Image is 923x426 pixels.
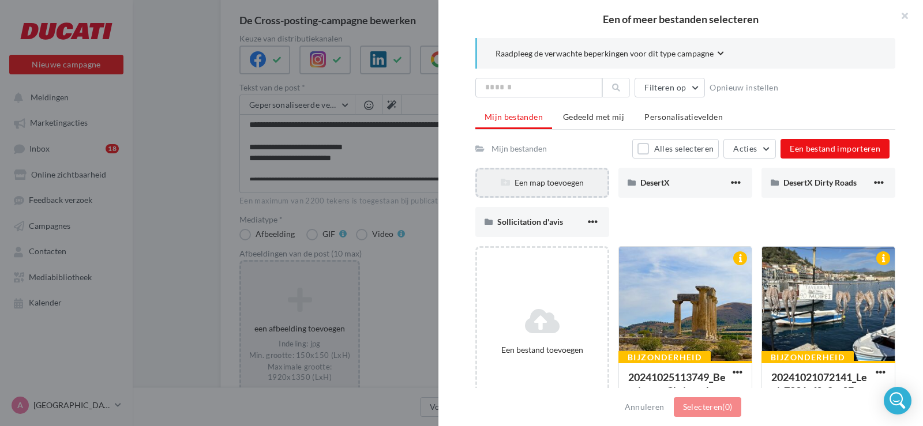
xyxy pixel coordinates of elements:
[477,177,607,189] div: Een map toevoegen
[485,112,543,122] span: Mijn bestanden
[496,47,724,62] button: Raadpleeg de verwachte beperkingen voor dit type campagne
[618,351,711,364] div: Bijzonderheid
[705,81,783,95] button: Opnieuw instellen
[632,139,719,159] button: Alles selecteren
[733,144,757,153] span: Acties
[790,144,880,153] span: Een bestand importeren
[457,14,905,24] h2: Een of meer bestanden selecteren
[491,143,547,154] div: Mijn bestanden
[482,344,603,356] div: Een bestand toevoegen
[563,112,624,122] span: Gedeeld met mij
[640,178,670,187] span: DesertX
[761,351,854,364] div: Bijzonderheid
[771,371,867,397] span: 20241021072141_Leni_7231ef3a8c_9EB60B6D75164808AE645672BA8CF88D_IMG_4526_2560x1440
[722,402,732,412] span: (0)
[783,178,857,187] span: DesertX Dirty Roads
[723,139,776,159] button: Acties
[620,400,669,414] button: Annuleren
[644,112,723,122] span: Personalisatievelden
[674,397,742,417] button: Selecteren(0)
[635,78,705,97] button: Filteren op
[497,217,563,227] span: Sollicitation d'avis
[628,371,726,397] span: 20241025113749_BernieampChristophe_48db5c6fc1_2EAD5A3699DE4575AED3A9A4EFB804D3_IMG_5248_1920x1440
[781,139,890,159] button: Een bestand importeren
[884,387,911,414] div: Open Intercom Messenger
[496,48,714,59] span: Raadpleeg de verwachte beperkingen voor dit type campagne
